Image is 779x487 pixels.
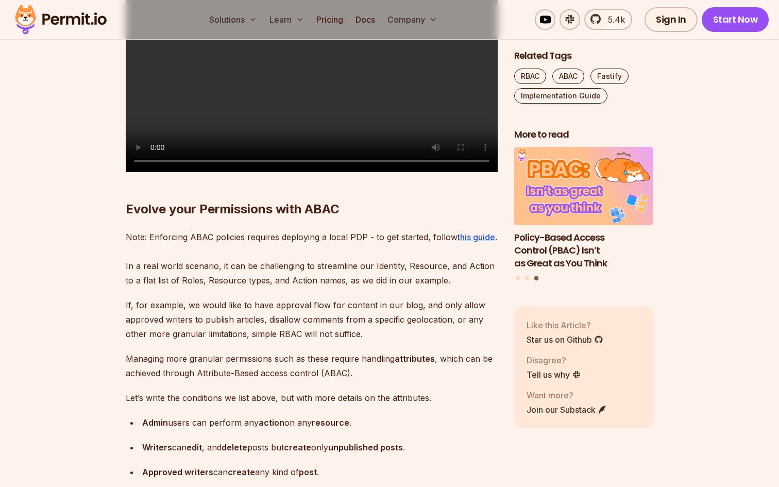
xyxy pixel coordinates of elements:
strong: Admin [142,417,168,428]
p: Disagree? [527,354,581,366]
button: Learn [265,9,308,30]
button: Solutions [205,9,261,30]
p: Note: Enforcing ABAC policies requires deploying a local PDP - to get started, follow . In a real... [126,230,498,288]
strong: post [299,467,317,477]
p: Want more? [527,389,607,401]
strong: unpublished posts [328,442,403,452]
a: Join our Substack [527,404,607,416]
strong: delete [222,442,247,452]
p: can , and posts but only . [142,440,498,455]
button: Go to slide 2 [525,276,529,280]
a: Sign In [645,7,698,32]
p: users can perform any on any . [142,415,498,430]
a: Tell us why [527,368,581,381]
a: Pricing [312,9,347,30]
strong: edit [187,442,202,452]
button: Go to slide 3 [534,276,538,281]
p: Like this Article? [527,319,603,331]
strong: Approved writers [142,467,213,477]
a: this guide [458,232,495,242]
h3: Policy-Based Access Control (PBAC) Isn’t as Great as You Think [514,231,653,270]
a: Docs [351,9,379,30]
a: Fastify [590,69,629,84]
strong: create [228,467,255,477]
a: 5.4k [584,9,632,30]
h2: More to read [514,128,653,141]
img: Permit logo [10,2,111,37]
strong: Writers [142,442,172,452]
p: Managing more granular permissions such as these require handling , which can be achieved through... [126,351,498,380]
h2: Evolve your Permissions with ABAC [126,160,498,217]
p: can any kind of . [142,465,498,479]
a: Policy-Based Access Control (PBAC) Isn’t as Great as You ThinkPolicy-Based Access Control (PBAC) ... [514,147,653,270]
a: RBAC [514,69,546,84]
a: ABAC [552,69,584,84]
div: Posts [514,147,653,282]
a: Star us on Github [527,333,603,346]
a: Implementation Guide [514,88,607,104]
strong: create [284,442,311,452]
button: Go to slide 1 [516,276,520,280]
strong: action [259,417,284,428]
h2: Related Tags [514,49,653,62]
img: Policy-Based Access Control (PBAC) Isn’t as Great as You Think [514,147,653,226]
p: If, for example, we would like to have approval flow for content in our blog, and only allow appr... [126,298,498,341]
strong: resource [312,417,349,428]
p: Let’s write the conditions we list above, but with more details on the attributes. [126,391,498,405]
a: Start Now [702,7,769,32]
strong: attributes [395,354,435,364]
span: 5.4k [602,13,625,26]
li: 3 of 3 [514,147,653,270]
button: Company [383,9,442,30]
